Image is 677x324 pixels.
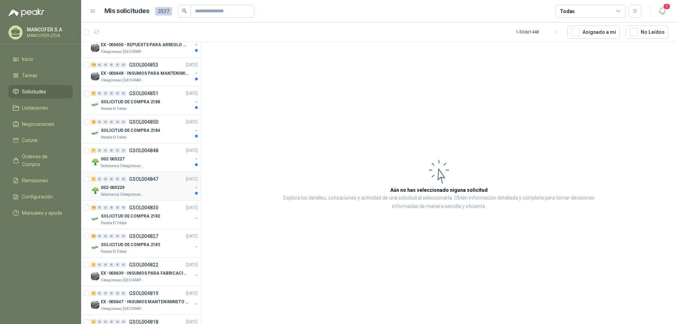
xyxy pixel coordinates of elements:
[129,205,158,210] p: GSOL004830
[115,91,120,96] div: 0
[27,33,71,38] p: MANCOFER LTDA
[8,174,73,187] a: Remisiones
[8,117,73,131] a: Negociaciones
[121,177,126,182] div: 0
[8,134,73,147] a: Cotizar
[8,150,73,171] a: Órdenes de Compra
[101,42,189,48] p: EX -000650 - REPUESTS PARA ARREGLO BOMBA DE PLANTA
[104,6,150,16] h1: Mis solicitudes
[91,146,199,169] a: 7 0 0 0 0 0 GSOL004848[DATE] Company Logo002-005227Salamanca Oleaginosas SAS
[97,205,102,210] div: 0
[8,101,73,115] a: Licitaciones
[91,261,199,283] a: 2 0 0 0 0 0 GSOL004822[DATE] Company LogoEX -000639 - INSUMOS PARA FABRICACION DE MALLA TAMOleagi...
[103,234,108,239] div: 0
[626,25,669,39] button: No Leídos
[186,90,198,97] p: [DATE]
[22,88,46,96] span: Solicitudes
[101,220,127,226] p: Panela El Trébol
[97,148,102,153] div: 0
[101,242,160,248] p: SOLICITUD DE COMPRA 2183
[101,70,189,77] p: EX -000648 - INSUMOS PARA MANTENIMIENITO MECANICO
[186,204,198,211] p: [DATE]
[186,119,198,126] p: [DATE]
[186,262,198,268] p: [DATE]
[101,192,145,197] p: Salamanca Oleaginosas SAS
[121,234,126,239] div: 0
[22,104,48,112] span: Licitaciones
[97,62,102,67] div: 0
[101,213,160,220] p: SOLICITUD DE COMPRA 2182
[8,85,73,98] a: Solicitudes
[115,148,120,153] div: 0
[390,186,488,194] h3: Aún no has seleccionado niguna solicitud
[91,234,96,239] div: 41
[22,193,53,201] span: Configuración
[8,53,73,66] a: Inicio
[101,156,124,163] p: 002-005227
[121,62,126,67] div: 0
[91,148,96,153] div: 7
[91,232,199,255] a: 41 0 0 0 0 0 GSOL004827[DATE] Company LogoSOLICITUD DE COMPRA 2183Panela El Trébol
[109,262,114,267] div: 0
[101,299,189,305] p: EX -000647 - INSUMOS MANTENIMINETO MECANICO
[91,243,99,252] img: Company Logo
[97,91,102,96] div: 0
[22,55,33,63] span: Inicio
[101,277,145,283] p: Oleaginosas [GEOGRAPHIC_DATA][PERSON_NAME]
[91,300,99,309] img: Company Logo
[22,153,66,168] span: Órdenes de Compra
[101,127,160,134] p: SOLICITUD DE COMPRA 2184
[186,176,198,183] p: [DATE]
[8,69,73,82] a: Tareas
[567,25,620,39] button: Asignado a mi
[109,177,114,182] div: 0
[22,136,38,144] span: Cotizar
[129,291,158,296] p: GSOL004819
[115,62,120,67] div: 0
[91,205,96,210] div: 10
[182,8,187,13] span: search
[101,78,145,83] p: Oleaginosas [GEOGRAPHIC_DATA][PERSON_NAME]
[121,291,126,296] div: 0
[109,120,114,124] div: 0
[101,270,189,277] p: EX -000639 - INSUMOS PARA FABRICACION DE MALLA TAM
[663,3,671,10] span: 1
[656,5,669,18] button: 1
[101,249,127,255] p: Panela El Trébol
[103,291,108,296] div: 0
[101,184,124,191] p: 002-005229
[115,177,120,182] div: 0
[129,177,158,182] p: GSOL004847
[91,291,96,296] div: 3
[103,205,108,210] div: 0
[91,289,199,312] a: 3 0 0 0 0 0 GSOL004819[DATE] Company LogoEX -000647 - INSUMOS MANTENIMINETO MECANICOOleaginosas [...
[97,291,102,296] div: 0
[103,62,108,67] div: 0
[129,234,158,239] p: GSOL004827
[91,203,199,226] a: 10 0 0 0 0 0 GSOL004830[DATE] Company LogoSOLICITUD DE COMPRA 2182Panela El Trébol
[91,118,199,140] a: 8 0 0 0 0 0 GSOL004850[DATE] Company LogoSOLICITUD DE COMPRA 2184Panela El Trébol
[109,291,114,296] div: 0
[129,62,158,67] p: GSOL004853
[516,26,562,38] div: 1 - 50 de 1448
[91,72,99,80] img: Company Logo
[101,99,160,105] p: SOLICITUD DE COMPRA 2188
[91,215,99,223] img: Company Logo
[8,8,44,17] img: Logo peakr
[91,158,99,166] img: Company Logo
[186,62,198,68] p: [DATE]
[91,129,99,137] img: Company Logo
[22,120,54,128] span: Negociaciones
[101,49,145,55] p: Oleaginosas [GEOGRAPHIC_DATA][PERSON_NAME]
[121,262,126,267] div: 0
[121,148,126,153] div: 0
[91,32,199,55] a: 3 0 0 0 0 0 GSOL004854[DATE] Company LogoEX -000650 - REPUESTS PARA ARREGLO BOMBA DE PLANTAOleagi...
[103,177,108,182] div: 0
[91,100,99,109] img: Company Logo
[121,91,126,96] div: 0
[115,234,120,239] div: 0
[91,62,96,67] div: 15
[22,72,37,79] span: Tareas
[272,194,606,211] p: Explora los detalles, cotizaciones y actividad de una solicitud al seleccionarla. Obtén informaci...
[91,89,199,112] a: 5 0 0 0 0 0 GSOL004851[DATE] Company LogoSOLICITUD DE COMPRA 2188Panela El Trébol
